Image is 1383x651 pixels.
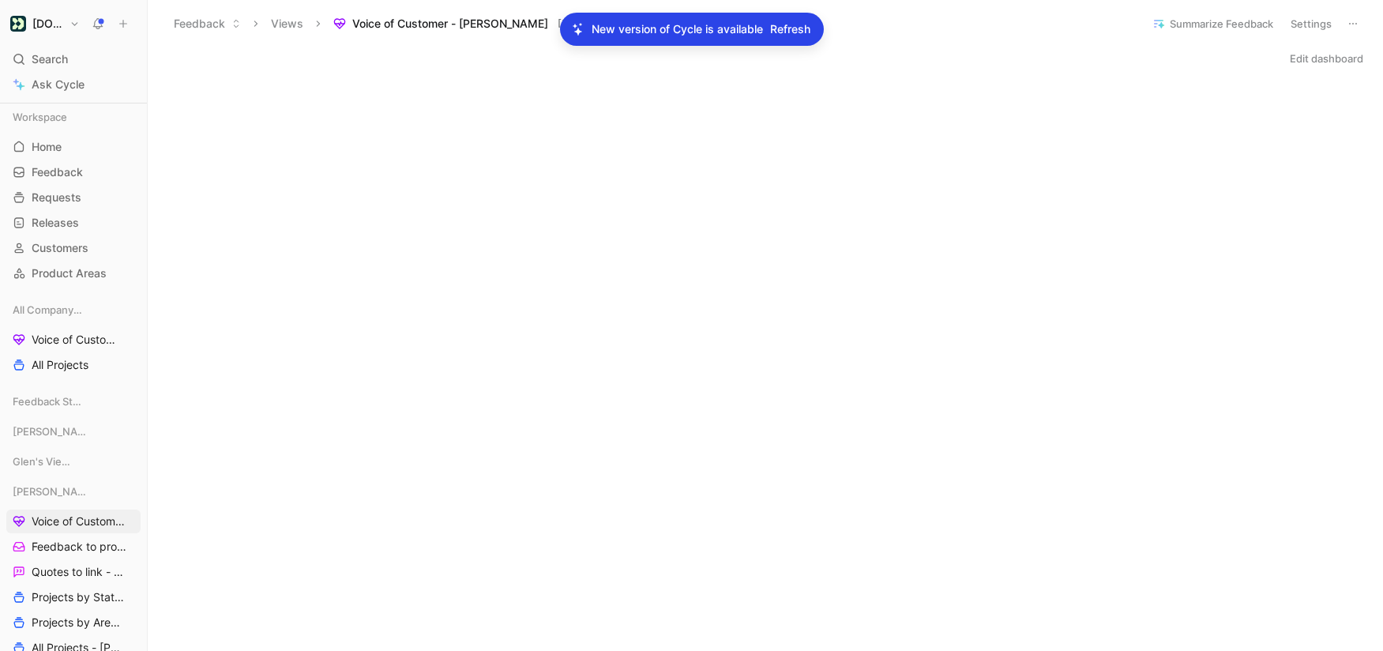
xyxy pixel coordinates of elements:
span: [PERSON_NAME]'s Views [558,16,673,32]
span: Customers [32,240,88,256]
div: Workspace [6,105,141,129]
span: Search [32,50,68,69]
span: Home [32,139,62,155]
span: Feedback to process - [PERSON_NAME] [32,539,127,555]
div: All Company ViewsVoice of Customer - All AreasAll Projects [6,298,141,377]
span: Requests [32,190,81,205]
a: Customers [6,236,141,260]
button: Refresh [769,19,811,40]
p: New version of Cycle is available [592,20,763,39]
span: [PERSON_NAME] Views [13,423,87,439]
img: Customer.io [10,16,26,32]
span: Workspace [13,109,67,125]
span: Glen's Views [13,453,75,469]
button: Summarize Feedback [1145,13,1280,35]
span: Product Areas [32,265,107,281]
button: Views [264,12,310,36]
span: Projects by Area - [PERSON_NAME] [32,615,126,630]
button: Customer.io[DOMAIN_NAME] [6,13,84,35]
div: [PERSON_NAME]'s Views [6,480,141,503]
div: Search [6,47,141,71]
a: Releases [6,211,141,235]
button: Settings [1283,13,1339,35]
a: Quotes to link - [PERSON_NAME] [6,560,141,584]
button: Voice of Customer - [PERSON_NAME][PERSON_NAME]'s Views [326,12,696,36]
a: Feedback to process - [PERSON_NAME] [6,535,141,559]
span: Releases [32,215,79,231]
a: Requests [6,186,141,209]
a: Product Areas [6,262,141,285]
span: Voice of Customer - [PERSON_NAME] [352,16,548,32]
div: Glen's Views [6,450,141,478]
a: Voice of Customer - All Areas [6,328,141,352]
a: Projects by Status - [PERSON_NAME] [6,585,141,609]
span: Ask Cycle [32,75,85,94]
a: Projects by Area - [PERSON_NAME] [6,611,141,634]
span: All Company Views [13,302,83,318]
span: Feedback [32,164,83,180]
a: Feedback [6,160,141,184]
div: Feedback Streams [6,389,141,413]
span: Refresh [770,20,810,39]
span: Quotes to link - [PERSON_NAME] [32,564,126,580]
div: Feedback Streams [6,389,141,418]
div: [PERSON_NAME] Views [6,420,141,448]
span: Voice of Customer - [PERSON_NAME] [32,514,126,529]
span: [PERSON_NAME]'s Views [13,484,88,499]
div: [PERSON_NAME] Views [6,420,141,443]
button: Feedback [167,12,248,36]
span: Projects by Status - [PERSON_NAME] [32,589,126,605]
a: Home [6,135,141,159]
a: Ask Cycle [6,73,141,96]
h1: [DOMAIN_NAME] [32,17,63,31]
span: All Projects [32,357,88,373]
span: Feedback Streams [13,393,82,409]
span: Voice of Customer - All Areas [32,332,125,348]
div: Glen's Views [6,450,141,473]
button: Edit dashboard [1283,47,1370,70]
a: Voice of Customer - [PERSON_NAME] [6,510,141,533]
div: All Company Views [6,298,141,322]
a: All Projects [6,353,141,377]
